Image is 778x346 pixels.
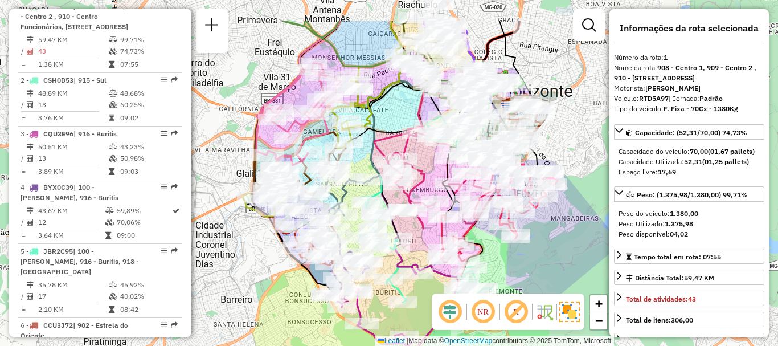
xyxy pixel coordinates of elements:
[595,296,603,311] span: +
[73,129,117,138] span: | 916 - Buritis
[590,295,607,312] a: Zoom in
[664,104,738,113] strong: F. Fixa - 70Cx - 1380Kg
[43,247,73,255] span: JBR2C95
[665,219,693,228] strong: 1.375,98
[120,304,177,315] td: 08:42
[27,282,34,288] i: Distância Total
[27,155,34,162] i: Total de Atividades
[109,90,117,97] i: % de utilização do peso
[639,94,669,103] strong: RTD5A97
[27,144,34,150] i: Distância Total
[27,293,34,300] i: Total de Atividades
[120,291,177,302] td: 40,02%
[375,336,614,346] div: Map data © contributors,© 2025 TomTom, Microsoft
[469,298,497,325] span: Ocultar NR
[171,247,178,254] em: Rota exportada
[535,303,554,321] img: Fluxo de ruas
[171,130,178,137] em: Rota exportada
[688,295,696,303] strong: 43
[684,274,714,282] span: 59,47 KM
[626,273,714,283] div: Distância Total:
[614,249,764,264] a: Tempo total em rota: 07:55
[614,312,764,327] a: Total de itens:306,00
[200,14,223,39] a: Nova sessão e pesquisa
[43,129,73,138] span: CQU3E96
[670,209,698,218] strong: 1.380,00
[626,315,693,325] div: Total de itens:
[109,155,117,162] i: % de utilização da cubagem
[614,142,764,182] div: Capacidade: (52,31/70,00) 74,73%
[626,295,696,303] span: Total de atividades:
[27,48,34,55] i: Total de Atividades
[614,104,764,114] div: Tipo do veículo:
[21,99,26,111] td: /
[21,46,26,57] td: /
[120,46,177,57] td: 74,73%
[38,46,108,57] td: 43
[38,141,108,153] td: 50,51 KM
[614,63,756,82] strong: 908 - Centro 1, 909 - Centro 2 , 910 - [STREET_ADDRESS]
[614,124,764,140] a: Capacidade: (52,31/70,00) 74,73%
[699,94,723,103] strong: Padrão
[578,14,600,36] a: Exibir filtros
[614,270,764,285] a: Distância Total:59,47 KM
[21,247,139,276] span: | 100 - [PERSON_NAME], 916 - Buritis, 918 - [GEOGRAPHIC_DATA]
[38,205,105,217] td: 43,67 KM
[619,157,760,167] div: Capacidade Utilizada:
[21,304,26,315] td: =
[21,2,139,31] span: | 908 - Centro 1, 909 - Centro 2 , 910 - Centro Funcionários, [STREET_ADDRESS]
[664,53,668,62] strong: 1
[378,337,405,345] a: Leaflet
[120,141,177,153] td: 43,23%
[43,183,73,192] span: BYX0C39
[21,129,117,138] span: 3 -
[105,219,114,226] i: % de utilização da cubagem
[27,219,34,226] i: Total de Atividades
[614,83,764,93] div: Motorista:
[21,59,26,70] td: =
[38,291,108,302] td: 17
[21,183,118,202] span: 4 -
[161,247,167,254] em: Opções
[690,147,708,156] strong: 70,00
[21,217,26,228] td: /
[116,230,171,241] td: 09:00
[619,146,760,157] div: Capacidade do veículo:
[389,205,417,216] div: Atividade não roteirizada - MERCEARIA EMILIA
[590,312,607,329] a: Zoom out
[708,147,755,156] strong: (01,67 pallets)
[21,112,26,124] td: =
[120,88,177,99] td: 48,68%
[38,279,108,291] td: 35,78 KM
[614,93,764,104] div: Veículo:
[614,204,764,244] div: Peso: (1.375,98/1.380,00) 99,71%
[173,207,179,214] i: Rota otimizada
[161,321,167,328] em: Opções
[38,217,105,228] td: 12
[614,23,764,34] h4: Informações da rota selecionada
[171,76,178,83] em: Rota exportada
[120,166,177,177] td: 09:03
[387,204,415,215] div: Atividade não roteirizada - MERCEARIA EMILIA
[109,101,117,108] i: % de utilização da cubagem
[559,302,580,322] img: Exibir/Ocultar setores
[43,321,73,329] span: CCU3J72
[637,190,748,199] span: Peso: (1.375,98/1.380,00) 99,71%
[669,94,723,103] span: | Jornada:
[702,157,749,166] strong: (01,25 pallets)
[595,314,603,328] span: −
[444,337,493,345] a: OpenStreetMap
[105,207,114,214] i: % de utilização do peso
[38,166,108,177] td: 3,89 KM
[27,36,34,43] i: Distância Total
[671,316,693,324] strong: 306,00
[684,157,702,166] strong: 52,31
[38,99,108,111] td: 13
[21,291,26,302] td: /
[614,52,764,63] div: Número da rota:
[619,219,760,229] div: Peso Utilizado:
[109,36,117,43] i: % de utilização do peso
[43,2,73,10] span: RTD5A97
[171,321,178,328] em: Rota exportada
[120,99,177,111] td: 60,25%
